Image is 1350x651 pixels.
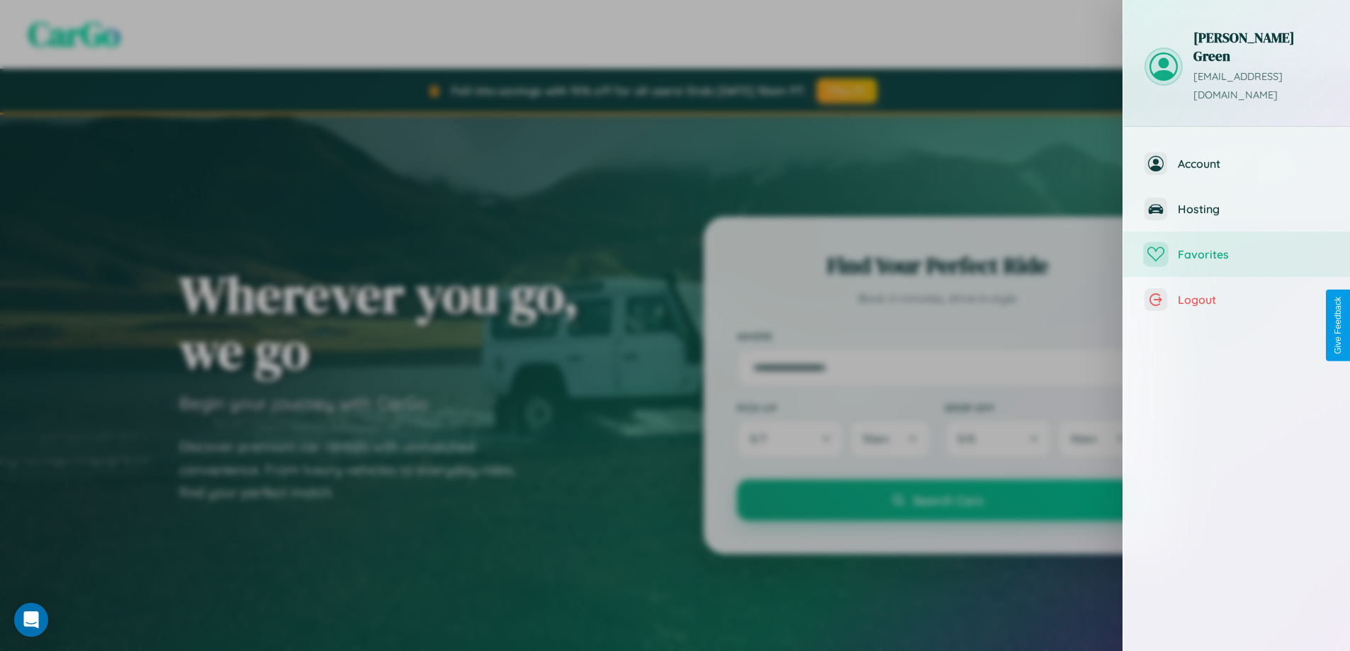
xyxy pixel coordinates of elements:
span: Account [1178,157,1329,171]
span: Logout [1178,293,1329,307]
button: Logout [1123,277,1350,322]
button: Account [1123,141,1350,186]
h3: [PERSON_NAME] Green [1193,28,1329,65]
p: [EMAIL_ADDRESS][DOMAIN_NAME] [1193,68,1329,105]
span: Hosting [1178,202,1329,216]
button: Favorites [1123,232,1350,277]
div: Open Intercom Messenger [14,603,48,637]
span: Favorites [1178,247,1329,261]
button: Hosting [1123,186,1350,232]
div: Give Feedback [1333,297,1343,354]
